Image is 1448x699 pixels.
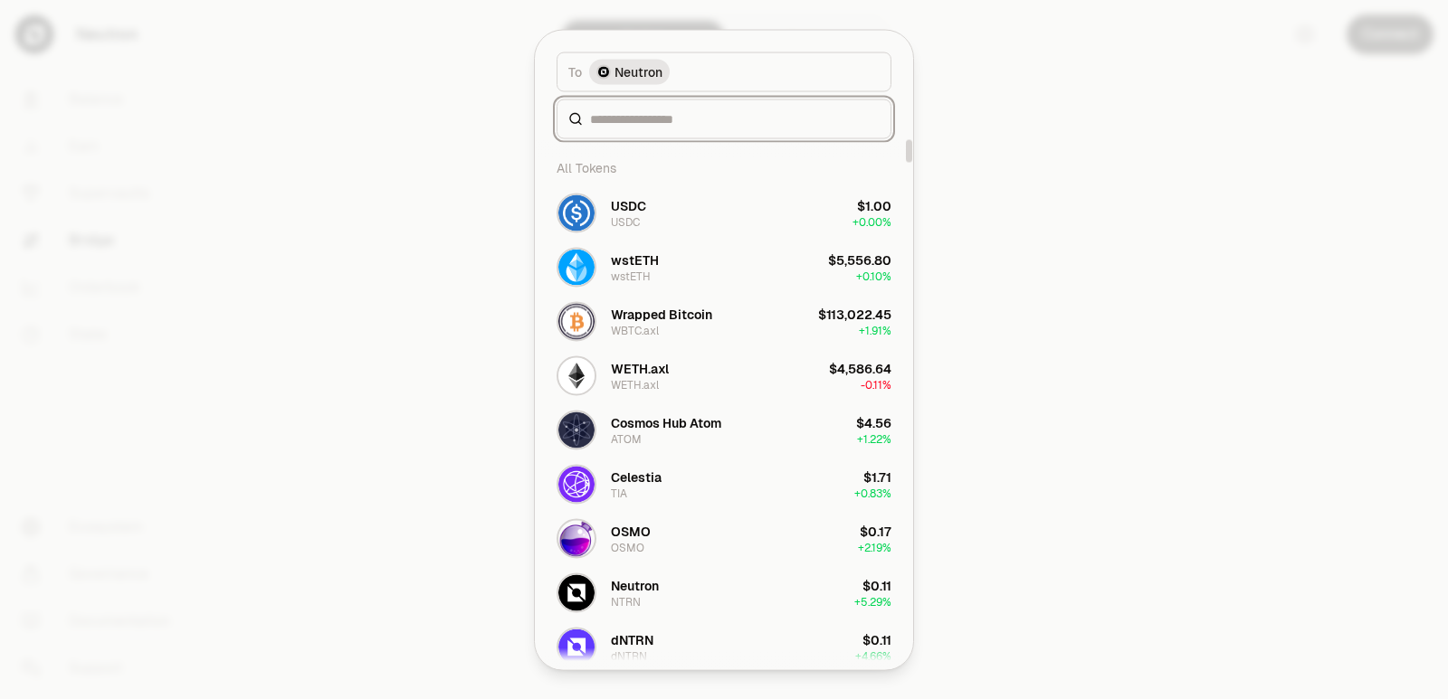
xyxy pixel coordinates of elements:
[558,466,595,502] img: TIA Logo
[828,250,891,269] div: $5,556.80
[546,511,902,565] button: OSMO LogoOSMOOSMO$0.17+2.19%
[568,62,582,80] span: To
[860,522,891,540] div: $0.17
[558,249,595,285] img: wstETH Logo
[611,594,641,609] div: NTRN
[546,565,902,619] button: NTRN LogoNeutronNTRN$0.11+5.29%
[857,196,891,214] div: $1.00
[546,457,902,511] button: TIA LogoCelestiaTIA$1.71+0.83%
[853,214,891,229] span: + 0.00%
[611,468,662,486] div: Celestia
[546,149,902,185] div: All Tokens
[855,648,891,663] span: + 4.66%
[859,323,891,337] span: + 1.91%
[611,305,712,323] div: Wrapped Bitcoin
[611,323,659,337] div: WBTC.axl
[611,486,627,500] div: TIA
[854,486,891,500] span: + 0.83%
[611,377,659,392] div: WETH.axl
[546,185,902,240] button: USDC LogoUSDCUSDC$1.00+0.00%
[611,431,642,446] div: ATOM
[862,576,891,594] div: $0.11
[558,357,595,393] img: WETH.axl Logo
[558,628,595,665] img: dNTRN Logo
[818,305,891,323] div: $113,022.45
[611,359,669,377] div: WETH.axl
[558,411,595,448] img: ATOM Logo
[546,619,902,674] button: dNTRN LogodNTRNdNTRN$0.11+4.66%
[857,431,891,446] span: + 1.22%
[829,359,891,377] div: $4,586.64
[611,214,640,229] div: USDC
[611,648,647,663] div: dNTRN
[598,66,609,77] img: Neutron Logo
[546,240,902,294] button: wstETH LogowstETHwstETH$5,556.80+0.10%
[858,540,891,554] span: + 2.19%
[614,62,662,80] span: Neutron
[611,522,651,540] div: OSMO
[558,574,595,610] img: NTRN Logo
[856,413,891,431] div: $4.56
[863,468,891,486] div: $1.71
[546,348,902,402] button: WETH.axl LogoWETH.axlWETH.axl$4,586.64-0.11%
[854,594,891,609] span: + 5.29%
[611,250,659,269] div: wstETH
[862,630,891,648] div: $0.11
[611,540,644,554] div: OSMO
[558,303,595,339] img: WBTC.axl Logo
[611,630,653,648] div: dNTRN
[611,576,659,594] div: Neutron
[558,194,595,231] img: USDC Logo
[611,413,721,431] div: Cosmos Hub Atom
[856,269,891,283] span: + 0.10%
[557,52,891,91] button: ToNeutron LogoNeutron
[546,402,902,457] button: ATOM LogoCosmos Hub AtomATOM$4.56+1.22%
[611,196,646,214] div: USDC
[611,269,651,283] div: wstETH
[546,294,902,348] button: WBTC.axl LogoWrapped BitcoinWBTC.axl$113,022.45+1.91%
[861,377,891,392] span: -0.11%
[558,520,595,556] img: OSMO Logo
